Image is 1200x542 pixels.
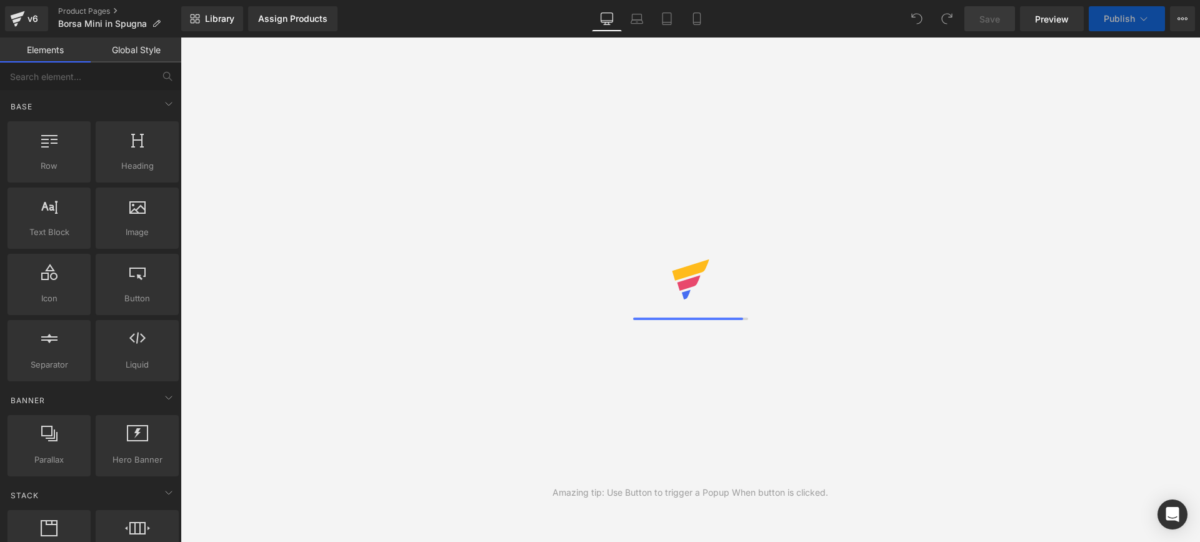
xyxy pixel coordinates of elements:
div: Amazing tip: Use Button to trigger a Popup When button is clicked. [552,486,828,499]
span: Stack [9,489,40,501]
div: v6 [25,11,41,27]
span: Liquid [99,358,175,371]
span: Save [979,13,1000,26]
span: Borsa Mini in Spugna [58,19,147,29]
button: More [1170,6,1195,31]
button: Undo [904,6,929,31]
div: Assign Products [258,14,327,24]
a: Laptop [622,6,652,31]
span: Image [99,226,175,239]
a: Mobile [682,6,712,31]
span: Heading [99,159,175,173]
span: Base [9,101,34,113]
div: Open Intercom Messenger [1157,499,1187,529]
span: Publish [1104,14,1135,24]
span: Preview [1035,13,1069,26]
span: Banner [9,394,46,406]
a: New Library [181,6,243,31]
button: Redo [934,6,959,31]
span: Separator [11,358,87,371]
span: Library [205,13,234,24]
a: Global Style [91,38,181,63]
a: v6 [5,6,48,31]
a: Product Pages [58,6,181,16]
span: Icon [11,292,87,305]
a: Tablet [652,6,682,31]
a: Desktop [592,6,622,31]
span: Button [99,292,175,305]
a: Preview [1020,6,1084,31]
span: Row [11,159,87,173]
span: Hero Banner [99,453,175,466]
span: Parallax [11,453,87,466]
button: Publish [1089,6,1165,31]
span: Text Block [11,226,87,239]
